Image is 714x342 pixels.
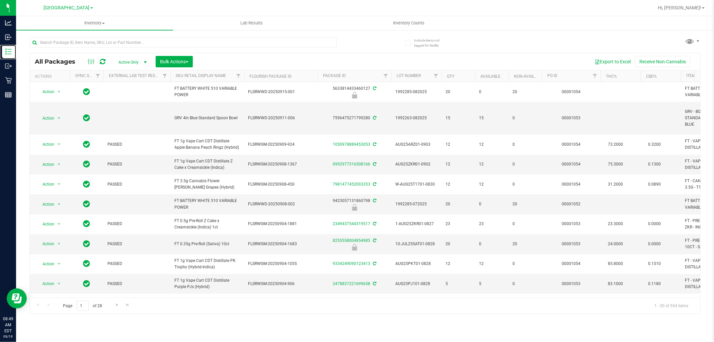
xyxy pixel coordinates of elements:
[317,92,392,98] div: Newly Received
[123,300,133,310] a: Go to the last page
[156,56,193,67] button: Bulk Actions
[3,334,13,339] p: 09/19
[248,201,314,207] span: FLSRWWD-20250908-002
[249,74,292,79] a: Flourish Package ID
[645,140,664,149] span: 0.3200
[83,219,90,228] span: In Sync
[55,114,63,123] span: select
[174,115,240,121] span: GRV 4in Blue Standard Spoon Bowl
[107,181,166,188] span: PASSED
[55,180,63,189] span: select
[35,74,67,79] div: Actions
[384,20,433,26] span: Inventory Counts
[174,85,240,98] span: FT BATTERY WHITE 510 VARIABLE POWER
[173,16,330,30] a: Lab Results
[55,140,63,149] span: select
[83,159,90,169] span: In Sync
[479,281,504,287] span: 5
[55,219,63,229] span: select
[83,199,90,209] span: In Sync
[35,58,82,65] span: All Packages
[562,89,581,94] a: 00001054
[372,281,376,286] span: Sync from Compliance System
[233,70,244,82] a: Filter
[512,89,538,95] span: 20
[107,261,166,267] span: PASSED
[174,218,240,230] span: FT 0.5g Pre-Roll Z Cake x Creamsickle (Indica) 1ct
[36,160,55,169] span: Action
[395,115,438,121] span: 1992263-082025
[512,201,538,207] span: 20
[248,241,314,247] span: FLSRWGM-20250904-1683
[5,48,12,55] inline-svg: Inventory
[36,219,55,229] span: Action
[414,38,448,48] span: Include items not tagged for facility
[83,140,90,149] span: In Sync
[107,241,166,247] span: PASSED
[395,201,438,207] span: 1992285-072025
[5,63,12,69] inline-svg: Outbound
[333,182,370,187] a: 7981477452093353
[317,204,392,211] div: Launch Hold
[333,221,370,226] a: 2349437544319517
[174,138,240,151] span: FT 1g Vape Cart CDT Distillate Apple Banana Peach Ringz (Hybrid)
[160,59,188,64] span: Bulk Actions
[562,281,581,286] a: 00001053
[395,281,438,287] span: AUG25PJ101-0828
[447,74,454,79] a: Qty
[317,115,392,121] div: 7596475271799280
[562,182,581,187] a: 00001054
[479,161,504,167] span: 12
[512,181,538,188] span: 0
[231,20,272,26] span: Lab Results
[590,56,635,67] button: Export to Excel
[333,261,370,266] a: 9334249090123413
[605,140,626,149] span: 73.2000
[397,73,421,78] a: Lot Number
[512,141,538,148] span: 0
[514,74,544,79] a: Non-Available
[248,261,314,267] span: FLSRWGM-20250904-1055
[512,115,538,121] span: 0
[36,259,55,269] span: Action
[174,158,240,171] span: FT 1g Vape Cart CDT Distillate Z Cake x Creamsickle (Indica)
[248,161,314,167] span: FLSRWGM-20250908-1367
[446,241,471,247] span: 20
[479,181,504,188] span: 12
[174,241,240,247] span: FT 0.35g Pre-Roll (Sativa) 10ct
[55,87,63,96] span: select
[562,162,581,166] a: 00001054
[395,221,438,227] span: 1-AUG25ZKR01-0827
[605,180,626,189] span: 31.2000
[605,259,626,269] span: 85.8000
[430,70,442,82] a: Filter
[562,142,581,147] a: 00001054
[395,89,438,95] span: 1992285-082025
[75,73,101,78] a: Sync Status
[547,73,557,78] a: PO ID
[109,73,161,78] a: External Lab Test Result
[395,161,438,167] span: AUG25ZKR01-0902
[83,239,90,249] span: In Sync
[635,56,690,67] button: Receive Non-Cannabis
[562,261,581,266] a: 00001054
[605,159,626,169] span: 75.3000
[55,239,63,249] span: select
[317,244,392,251] div: Newly Received
[36,279,55,288] span: Action
[645,180,664,189] span: 0.0890
[330,16,487,30] a: Inventory Counts
[479,221,504,227] span: 23
[605,239,626,249] span: 24.0000
[159,70,170,82] a: Filter
[107,141,166,148] span: PASSED
[380,70,391,82] a: Filter
[5,34,12,41] inline-svg: Inbound
[605,219,626,229] span: 23.3000
[55,259,63,269] span: select
[446,141,471,148] span: 12
[645,279,664,289] span: 0.1180
[44,5,90,11] span: [GEOGRAPHIC_DATA]
[16,16,173,30] a: Inventory
[645,159,664,169] span: 0.1300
